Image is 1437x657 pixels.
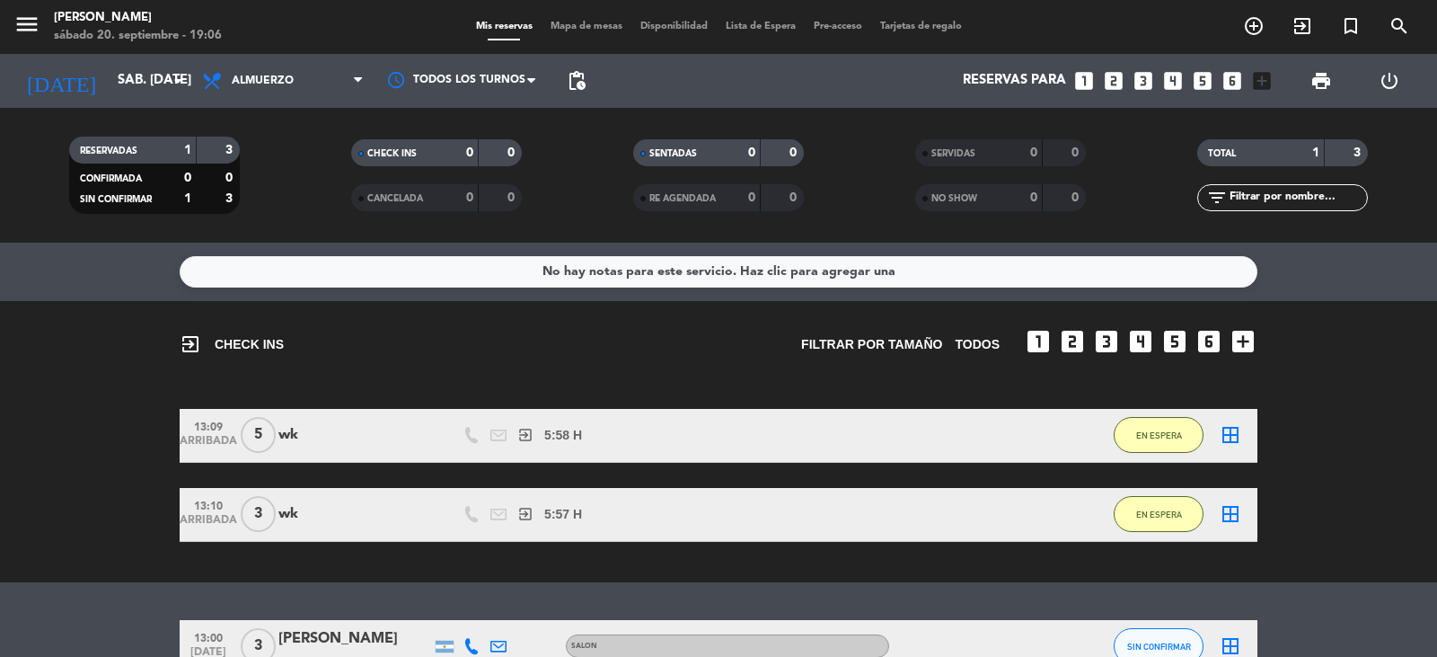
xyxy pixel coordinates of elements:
button: EN ESPERA [1114,496,1203,532]
strong: 0 [789,146,800,159]
span: 5:58 H [544,425,582,446]
strong: 0 [748,146,755,159]
i: exit_to_app [517,427,533,443]
span: SALON [571,643,597,650]
i: turned_in_not [1340,15,1362,37]
strong: 1 [184,192,191,205]
span: Lista de Espera [717,22,805,31]
strong: 0 [507,146,518,159]
i: search [1389,15,1410,37]
span: SERVIDAS [931,149,975,158]
i: power_settings_new [1379,70,1400,92]
span: 13:00 [186,626,231,647]
i: looks_4 [1126,327,1155,356]
div: No hay notas para este servicio. Haz clic para agregar una [542,262,895,282]
span: SIN CONFIRMAR [1127,642,1191,652]
span: CANCELADA [367,194,423,203]
i: [DATE] [13,61,109,101]
i: add_circle_outline [1243,15,1265,37]
span: 3 [241,496,276,532]
strong: 0 [789,191,800,204]
i: exit_to_app [180,333,201,355]
span: RE AGENDADA [649,194,716,203]
i: border_all [1220,635,1241,657]
button: menu [13,11,40,44]
div: wk [278,423,431,447]
strong: 0 [748,191,755,204]
i: looks_5 [1160,327,1189,356]
span: pending_actions [566,70,587,92]
i: exit_to_app [1292,15,1313,37]
strong: 3 [225,192,236,205]
span: 5:57 H [544,504,582,525]
i: exit_to_app [517,506,533,522]
i: looks_6 [1221,69,1244,93]
i: looks_3 [1132,69,1155,93]
i: add_box [1250,69,1274,93]
i: looks_4 [1161,69,1185,93]
span: RESERVADAS [80,146,137,155]
strong: 0 [225,172,236,184]
span: EN ESPERA [1136,510,1182,519]
input: Filtrar por nombre... [1228,188,1367,208]
span: ARRIBADA [186,435,231,456]
span: Mapa de mesas [542,22,631,31]
strong: 0 [466,146,473,159]
i: looks_5 [1191,69,1214,93]
span: NO SHOW [931,194,977,203]
span: print [1310,70,1332,92]
i: looks_3 [1092,327,1121,356]
i: filter_list [1206,187,1228,209]
strong: 0 [1071,146,1082,159]
i: border_all [1220,424,1241,446]
strong: 0 [184,172,191,184]
span: Tarjetas de regalo [871,22,971,31]
span: 5 [241,417,276,453]
strong: 0 [1071,191,1082,204]
strong: 1 [1312,146,1319,159]
span: Almuerzo [232,75,294,87]
strong: 1 [184,144,191,156]
span: ARRIBADA [186,514,231,535]
strong: 0 [1030,191,1037,204]
span: SIN CONFIRMAR [80,195,152,204]
span: Mis reservas [467,22,542,31]
span: TODOS [955,334,1000,355]
strong: 3 [225,144,236,156]
strong: 0 [507,191,518,204]
i: looks_one [1024,327,1053,356]
span: CHECK INS [180,333,284,355]
span: Pre-acceso [805,22,871,31]
span: Filtrar por tamaño [801,334,942,355]
span: Reservas para [963,73,1066,89]
i: add_box [1229,327,1257,356]
i: looks_two [1058,327,1087,356]
span: 13:10 [186,494,231,515]
i: looks_two [1102,69,1125,93]
span: SENTADAS [649,149,697,158]
i: arrow_drop_down [167,70,189,92]
strong: 0 [1030,146,1037,159]
i: looks_one [1072,69,1096,93]
span: 13:09 [186,415,231,436]
div: [PERSON_NAME] [54,9,222,27]
span: CONFIRMADA [80,174,142,183]
span: TOTAL [1208,149,1236,158]
div: wk [278,502,431,526]
button: EN ESPERA [1114,417,1203,453]
i: looks_6 [1195,327,1223,356]
span: Disponibilidad [631,22,717,31]
span: EN ESPERA [1136,431,1182,440]
strong: 3 [1353,146,1364,159]
span: CHECK INS [367,149,417,158]
div: sábado 20. septiembre - 19:06 [54,27,222,45]
strong: 0 [466,191,473,204]
i: menu [13,11,40,38]
i: border_all [1220,503,1241,525]
div: LOG OUT [1355,54,1424,108]
div: [PERSON_NAME] [278,627,431,651]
